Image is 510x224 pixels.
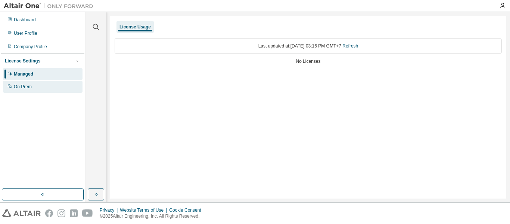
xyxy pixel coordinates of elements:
[14,71,33,77] div: Managed
[45,209,53,217] img: facebook.svg
[4,2,97,10] img: Altair One
[14,44,47,50] div: Company Profile
[119,24,151,30] div: License Usage
[115,58,502,64] div: No Licenses
[82,209,93,217] img: youtube.svg
[14,84,32,90] div: On Prem
[342,43,358,49] a: Refresh
[169,207,205,213] div: Cookie Consent
[5,58,40,64] div: License Settings
[14,17,36,23] div: Dashboard
[100,213,206,220] p: © 2025 Altair Engineering, Inc. All Rights Reserved.
[120,207,169,213] div: Website Terms of Use
[115,38,502,54] div: Last updated at: [DATE] 03:16 PM GMT+7
[100,207,120,213] div: Privacy
[57,209,65,217] img: instagram.svg
[70,209,78,217] img: linkedin.svg
[14,30,37,36] div: User Profile
[2,209,41,217] img: altair_logo.svg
